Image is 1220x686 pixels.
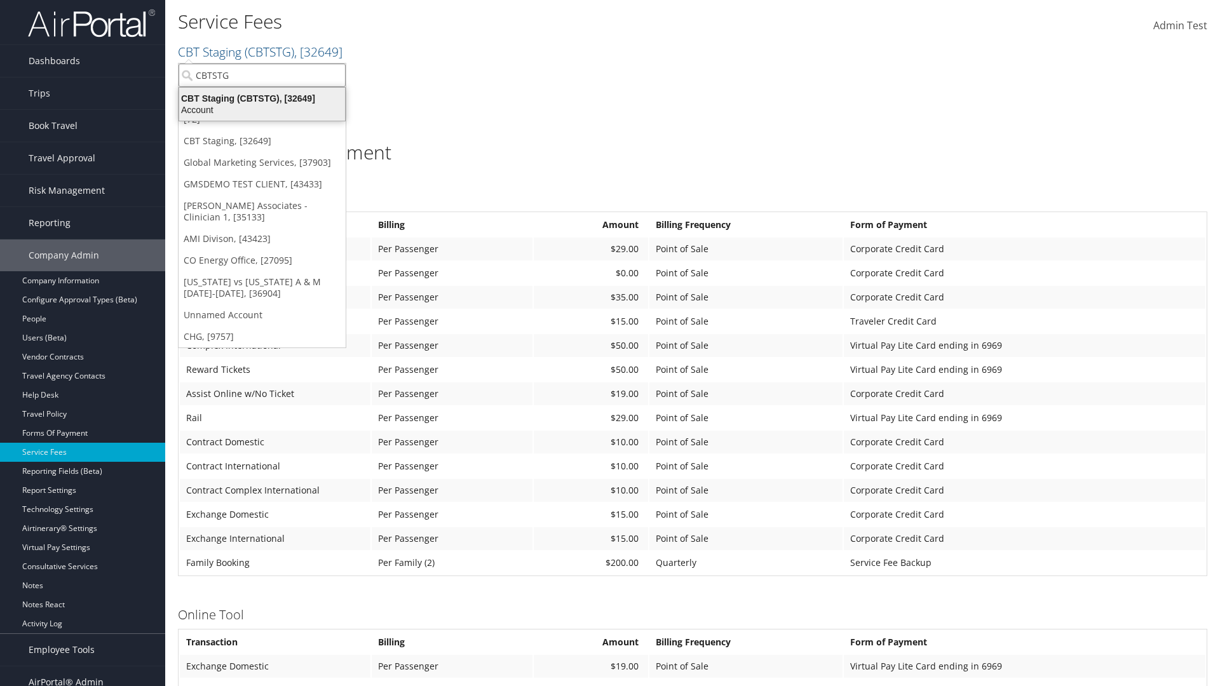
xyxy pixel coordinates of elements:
[649,334,842,357] td: Point of Sale
[1153,18,1207,32] span: Admin Test
[844,238,1205,260] td: Corporate Credit Card
[649,262,842,285] td: Point of Sale
[844,631,1205,654] th: Form of Payment
[534,503,648,526] td: $15.00
[179,271,346,304] a: [US_STATE] vs [US_STATE] A & M [DATE]-[DATE], [36904]
[534,655,648,678] td: $19.00
[372,455,532,478] td: Per Passenger
[178,8,864,35] h1: Service Fees
[372,238,532,260] td: Per Passenger
[649,455,842,478] td: Point of Sale
[372,358,532,381] td: Per Passenger
[372,407,532,429] td: Per Passenger
[294,43,342,60] span: , [ 32649 ]
[372,503,532,526] td: Per Passenger
[372,382,532,405] td: Per Passenger
[29,110,78,142] span: Book Travel
[534,334,648,357] td: $50.00
[534,286,648,309] td: $35.00
[180,455,370,478] td: Contract International
[844,213,1205,236] th: Form of Payment
[649,310,842,333] td: Point of Sale
[649,238,842,260] td: Point of Sale
[178,43,342,60] a: CBT Staging
[1153,6,1207,46] a: Admin Test
[180,479,370,502] td: Contract Complex International
[180,503,370,526] td: Exchange Domestic
[180,631,370,654] th: Transaction
[372,262,532,285] td: Per Passenger
[649,503,842,526] td: Point of Sale
[180,407,370,429] td: Rail
[245,43,294,60] span: ( CBTSTG )
[844,455,1205,478] td: Corporate Credit Card
[649,407,842,429] td: Point of Sale
[180,527,370,550] td: Exchange International
[649,382,842,405] td: Point of Sale
[534,310,648,333] td: $15.00
[534,455,648,478] td: $10.00
[844,382,1205,405] td: Corporate Credit Card
[844,310,1205,333] td: Traveler Credit Card
[534,551,648,574] td: $200.00
[29,239,99,271] span: Company Admin
[649,358,842,381] td: Point of Sale
[649,631,842,654] th: Billing Frequency
[649,551,842,574] td: Quarterly
[844,431,1205,454] td: Corporate Credit Card
[372,431,532,454] td: Per Passenger
[649,213,842,236] th: Billing Frequency
[844,527,1205,550] td: Corporate Credit Card
[172,93,353,104] div: CBT Staging (CBTSTG), [32649]
[534,238,648,260] td: $29.00
[372,631,532,654] th: Billing
[29,142,95,174] span: Travel Approval
[179,250,346,271] a: CO Energy Office, [27095]
[29,175,105,206] span: Risk Management
[844,655,1205,678] td: Virtual Pay Lite Card ending in 6969
[649,479,842,502] td: Point of Sale
[180,551,370,574] td: Family Booking
[178,189,1207,206] h3: Full Service Agent
[179,228,346,250] a: AMI Divison, [43423]
[649,431,842,454] td: Point of Sale
[180,358,370,381] td: Reward Tickets
[180,382,370,405] td: Assist Online w/No Ticket
[372,310,532,333] td: Per Passenger
[534,358,648,381] td: $50.00
[28,8,155,38] img: airportal-logo.png
[534,262,648,285] td: $0.00
[179,304,346,326] a: Unnamed Account
[844,551,1205,574] td: Service Fee Backup
[179,326,346,347] a: CHG, [9757]
[179,64,346,87] input: Search Accounts
[844,479,1205,502] td: Corporate Credit Card
[844,503,1205,526] td: Corporate Credit Card
[534,631,648,654] th: Amount
[372,213,532,236] th: Billing
[372,286,532,309] td: Per Passenger
[179,173,346,195] a: GMSDEMO TEST CLIENT, [43433]
[844,407,1205,429] td: Virtual Pay Lite Card ending in 6969
[29,77,50,109] span: Trips
[179,195,346,228] a: [PERSON_NAME] Associates - Clinician 1, [35133]
[372,479,532,502] td: Per Passenger
[844,286,1205,309] td: Corporate Credit Card
[844,334,1205,357] td: Virtual Pay Lite Card ending in 6969
[649,527,842,550] td: Point of Sale
[372,655,532,678] td: Per Passenger
[534,527,648,550] td: $15.00
[534,479,648,502] td: $10.00
[29,634,95,666] span: Employee Tools
[178,139,1207,166] h1: Standard Fee Agreement
[372,551,532,574] td: Per Family (2)
[179,130,346,152] a: CBT Staging, [32649]
[534,213,648,236] th: Amount
[180,655,370,678] td: Exchange Domestic
[372,527,532,550] td: Per Passenger
[844,358,1205,381] td: Virtual Pay Lite Card ending in 6969
[178,606,1207,624] h3: Online Tool
[180,431,370,454] td: Contract Domestic
[534,382,648,405] td: $19.00
[844,262,1205,285] td: Corporate Credit Card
